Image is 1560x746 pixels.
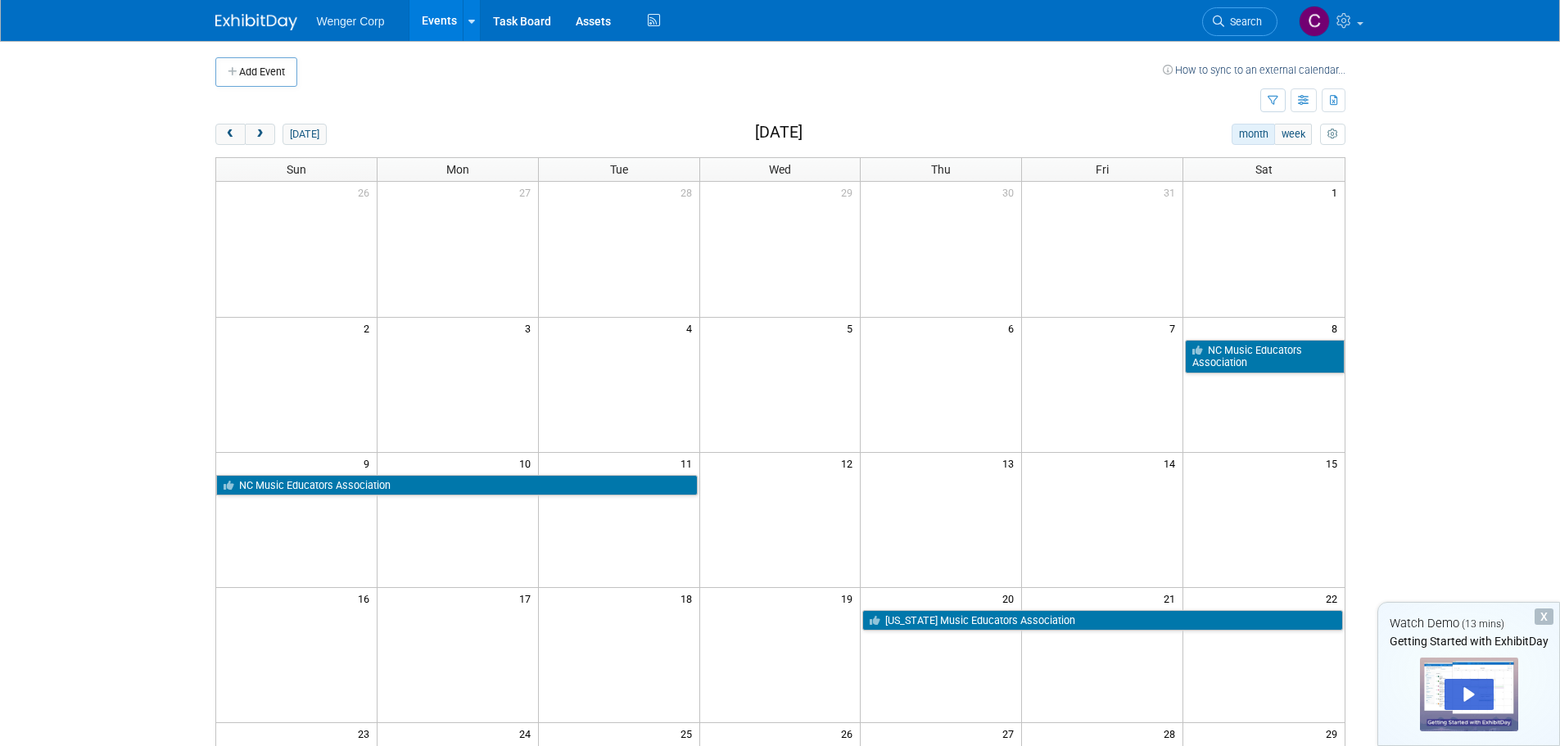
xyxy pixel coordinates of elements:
[518,453,538,473] span: 10
[1299,6,1330,37] img: Cynde Bock
[1232,124,1275,145] button: month
[1324,588,1345,608] span: 22
[839,588,860,608] span: 19
[685,318,699,338] span: 4
[862,610,1342,631] a: [US_STATE] Music Educators Association
[679,723,699,744] span: 25
[1462,618,1504,630] span: (13 mins)
[215,14,297,30] img: ExhibitDay
[1330,318,1345,338] span: 8
[1327,129,1338,140] i: Personalize Calendar
[1320,124,1345,145] button: myCustomButton
[356,588,377,608] span: 16
[1162,182,1182,202] span: 31
[317,15,385,28] span: Wenger Corp
[1330,182,1345,202] span: 1
[1162,588,1182,608] span: 21
[1378,633,1559,649] div: Getting Started with ExhibitDay
[1001,453,1021,473] span: 13
[1185,340,1344,373] a: NC Music Educators Association
[287,163,306,176] span: Sun
[1001,588,1021,608] span: 20
[679,588,699,608] span: 18
[362,453,377,473] span: 9
[1535,608,1553,625] div: Dismiss
[362,318,377,338] span: 2
[518,723,538,744] span: 24
[1202,7,1277,36] a: Search
[215,124,246,145] button: prev
[1274,124,1312,145] button: week
[679,453,699,473] span: 11
[356,182,377,202] span: 26
[1445,679,1494,710] div: Play
[1378,615,1559,632] div: Watch Demo
[1162,723,1182,744] span: 28
[610,163,628,176] span: Tue
[1255,163,1273,176] span: Sat
[1163,64,1345,76] a: How to sync to an external calendar...
[1001,723,1021,744] span: 27
[1006,318,1021,338] span: 6
[215,57,297,87] button: Add Event
[1224,16,1262,28] span: Search
[1001,182,1021,202] span: 30
[245,124,275,145] button: next
[216,475,698,496] a: NC Music Educators Association
[518,588,538,608] span: 17
[755,124,803,142] h2: [DATE]
[1168,318,1182,338] span: 7
[518,182,538,202] span: 27
[679,182,699,202] span: 28
[1162,453,1182,473] span: 14
[1324,453,1345,473] span: 15
[769,163,791,176] span: Wed
[283,124,326,145] button: [DATE]
[356,723,377,744] span: 23
[1324,723,1345,744] span: 29
[931,163,951,176] span: Thu
[839,723,860,744] span: 26
[839,182,860,202] span: 29
[446,163,469,176] span: Mon
[523,318,538,338] span: 3
[1096,163,1109,176] span: Fri
[839,453,860,473] span: 12
[845,318,860,338] span: 5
